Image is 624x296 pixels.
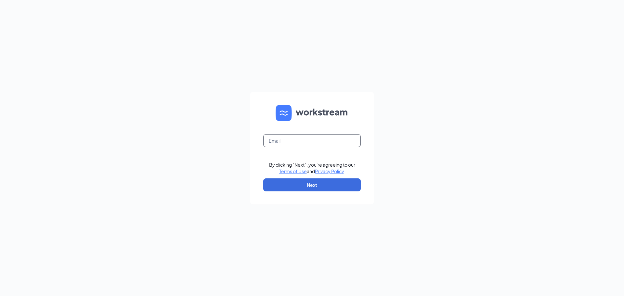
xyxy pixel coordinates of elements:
[276,105,348,121] img: WS logo and Workstream text
[279,168,307,174] a: Terms of Use
[269,161,355,174] div: By clicking "Next", you're agreeing to our and .
[263,178,361,191] button: Next
[315,168,344,174] a: Privacy Policy
[263,134,361,147] input: Email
